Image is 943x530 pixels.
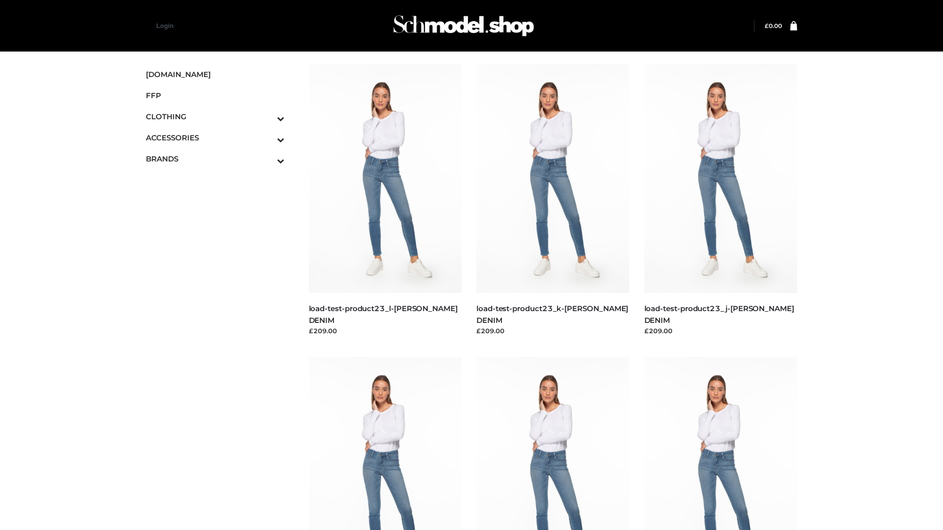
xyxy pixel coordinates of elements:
div: £209.00 [476,326,630,336]
span: CLOTHING [146,111,284,122]
span: FFP [146,90,284,101]
a: FFP [146,85,284,106]
button: Toggle Submenu [250,127,284,148]
a: load-test-product23_j-[PERSON_NAME] DENIM [644,304,794,324]
div: £209.00 [309,326,462,336]
button: Toggle Submenu [250,106,284,127]
a: Login [156,22,173,29]
span: ACCESSORIES [146,132,284,143]
a: [DOMAIN_NAME] [146,64,284,85]
span: BRANDS [146,153,284,164]
a: £0.00 [765,22,782,29]
span: [DOMAIN_NAME] [146,69,284,80]
span: £ [765,22,769,29]
a: load-test-product23_l-[PERSON_NAME] DENIM [309,304,458,324]
a: BRANDSToggle Submenu [146,148,284,169]
bdi: 0.00 [765,22,782,29]
div: £209.00 [644,326,798,336]
button: Toggle Submenu [250,148,284,169]
a: ACCESSORIESToggle Submenu [146,127,284,148]
a: CLOTHINGToggle Submenu [146,106,284,127]
a: load-test-product23_k-[PERSON_NAME] DENIM [476,304,628,324]
img: Schmodel Admin 964 [390,6,537,45]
